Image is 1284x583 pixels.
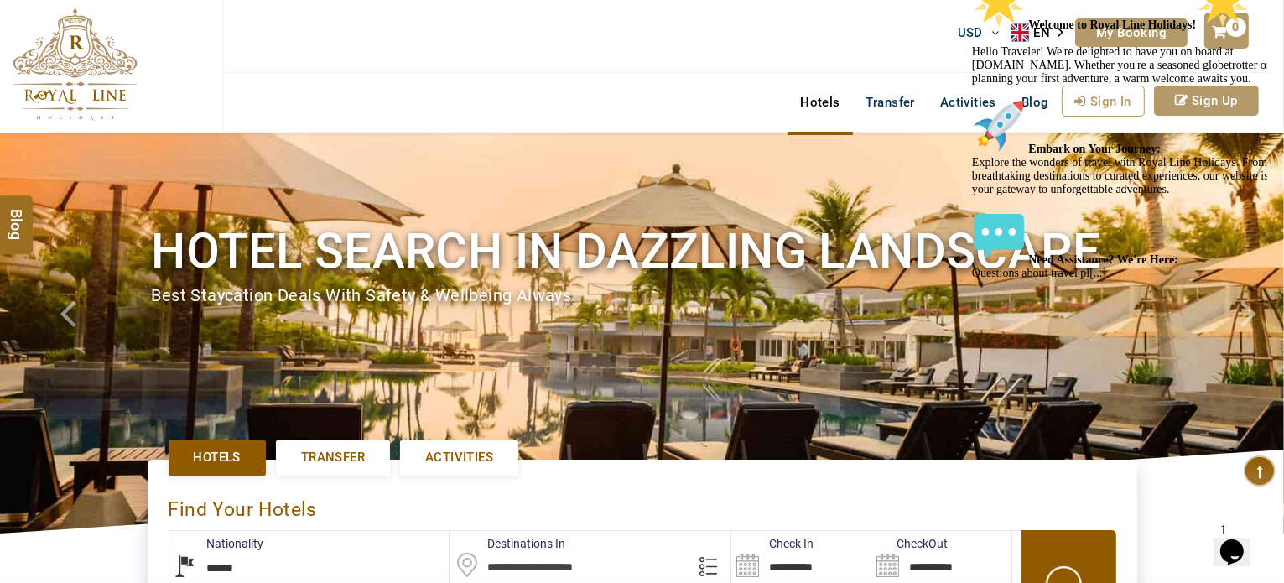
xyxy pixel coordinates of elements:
div: 🌟 Welcome to Royal Line Holidays!🌟Hello Traveler! We're delighted to have you on board at [DOMAIN... [7,7,309,312]
a: Activities [928,86,1009,119]
iframe: chat widget [1214,516,1267,566]
label: Nationality [169,535,264,552]
a: Transfer [853,86,928,119]
h1: Hotel search in dazzling landscape [152,220,1133,283]
span: Blog [6,209,28,223]
img: :speech_balloon: [7,242,60,295]
span: Hello Traveler! We're delighted to have you on board at [DOMAIN_NAME]. Whether you're a seasoned ... [7,50,305,311]
span: Transfer [301,449,365,466]
span: Activities [425,449,493,466]
img: :star2: [231,7,284,60]
strong: Need Assistance? We're Here: [64,285,213,298]
a: Transfer [276,440,390,475]
strong: Welcome to Royal Line Holidays! [64,50,285,63]
img: The Royal Line Holidays [13,8,138,121]
a: Hotels [169,440,266,475]
a: Hotels [788,86,852,119]
div: Best Staycation Deals with safety & wellbeing always [152,284,1133,308]
img: :rocket: [7,131,60,185]
label: CheckOut [871,535,948,552]
strong: Embark on Your Journey: [64,174,196,187]
label: Check In [731,535,814,552]
span: Hotels [194,449,241,466]
div: Find Your Hotels [169,481,1116,530]
img: :star2: [7,7,60,60]
a: Activities [400,440,518,475]
span: USD [958,25,983,40]
label: Destinations In [450,535,565,552]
